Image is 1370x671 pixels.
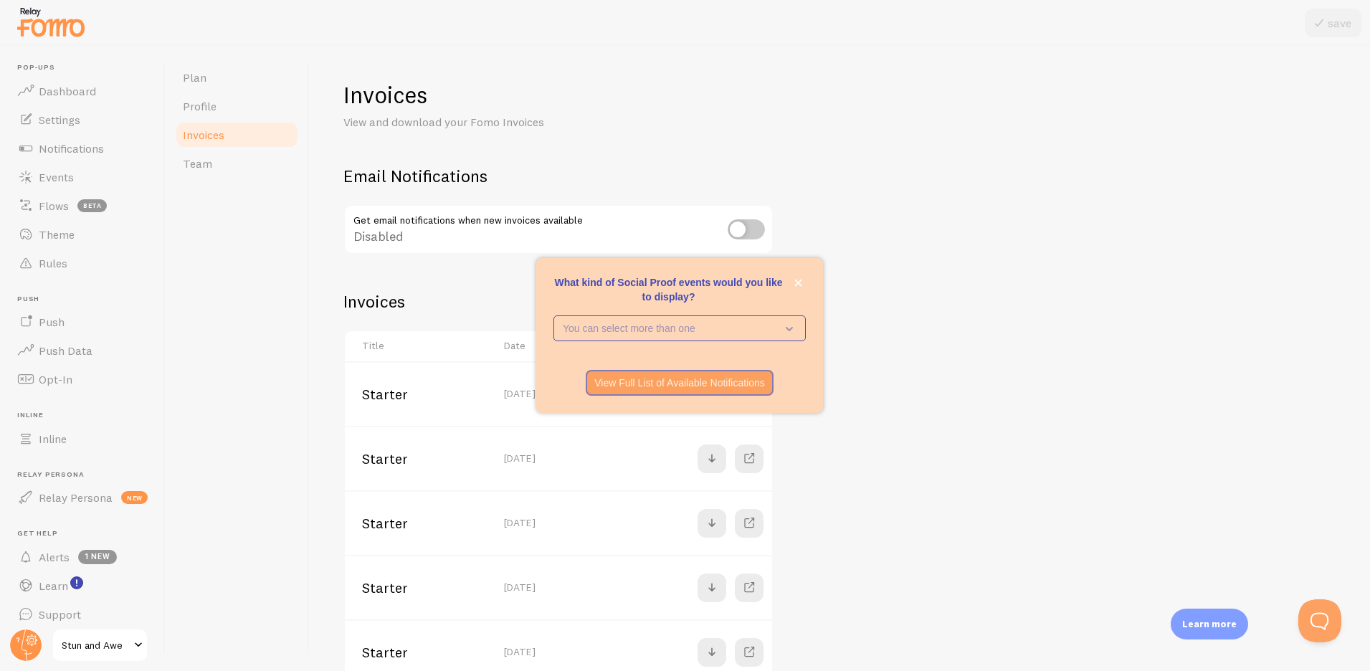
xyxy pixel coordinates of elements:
span: Plan [183,70,206,85]
div: Disabled [343,204,774,257]
span: beta [77,199,107,212]
a: Plan [174,63,300,92]
a: Invoices [174,120,300,149]
td: Starter [345,426,495,490]
span: Notifications [39,141,104,156]
span: Events [39,170,74,184]
td: [DATE] [495,426,598,490]
p: Learn more [1182,617,1237,631]
th: Title [345,331,495,361]
span: Opt-In [39,372,72,386]
a: Opt-In [9,365,156,394]
button: close, [791,275,806,290]
span: Support [39,607,81,622]
button: View Full List of Available Notifications [586,370,774,396]
a: Push [9,308,156,336]
span: Learn [39,579,68,593]
a: Learn [9,571,156,600]
a: Events [9,163,156,191]
a: Team [174,149,300,178]
button: You can select more than one [553,315,806,341]
span: Flows [39,199,69,213]
a: Alerts 1 new [9,543,156,571]
svg: <p>Watch New Feature Tutorials!</p> [70,576,83,589]
span: Rules [39,256,67,270]
td: [DATE] [495,490,598,555]
span: Get Help [17,529,156,538]
td: Starter [345,490,495,555]
p: View Full List of Available Notifications [594,376,765,390]
span: new [121,491,148,504]
span: Inline [39,432,67,446]
a: Dashboard [9,77,156,105]
span: Team [183,156,212,171]
a: Relay Persona new [9,483,156,512]
span: Push Data [39,343,92,358]
td: Starter [345,361,495,426]
span: Relay Persona [17,470,156,480]
span: Push [39,315,65,329]
p: What kind of Social Proof events would you like to display? [553,275,806,304]
p: You can select more than one [563,321,776,335]
a: Inline [9,424,156,453]
a: Rules [9,249,156,277]
span: Pop-ups [17,63,156,72]
td: [DATE] [495,555,598,619]
a: Stun and Awe [52,628,148,662]
img: fomo-relay-logo-orange.svg [15,4,87,40]
span: Relay Persona [39,490,113,505]
a: Settings [9,105,156,134]
a: Flows beta [9,191,156,220]
h2: Invoices [343,290,1336,313]
span: 1 new [78,550,117,564]
a: Push Data [9,336,156,365]
span: Stun and Awe [62,637,130,654]
div: What kind of Social Proof events would you like to display? [536,258,823,413]
div: Learn more [1171,609,1248,639]
span: Theme [39,227,75,242]
span: Push [17,295,156,304]
th: Date [495,331,598,361]
span: Profile [183,99,217,113]
span: Dashboard [39,84,96,98]
span: Alerts [39,550,70,564]
iframe: Help Scout Beacon - Open [1298,599,1341,642]
p: View and download your Fomo Invoices [343,114,688,130]
span: Settings [39,113,80,127]
h2: Email Notifications [343,165,774,187]
h1: Invoices [343,80,1336,110]
a: Theme [9,220,156,249]
a: Profile [174,92,300,120]
a: Notifications [9,134,156,163]
td: Starter [345,555,495,619]
span: Inline [17,411,156,420]
span: Invoices [183,128,224,142]
td: [DATE] [495,361,598,426]
a: Support [9,600,156,629]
